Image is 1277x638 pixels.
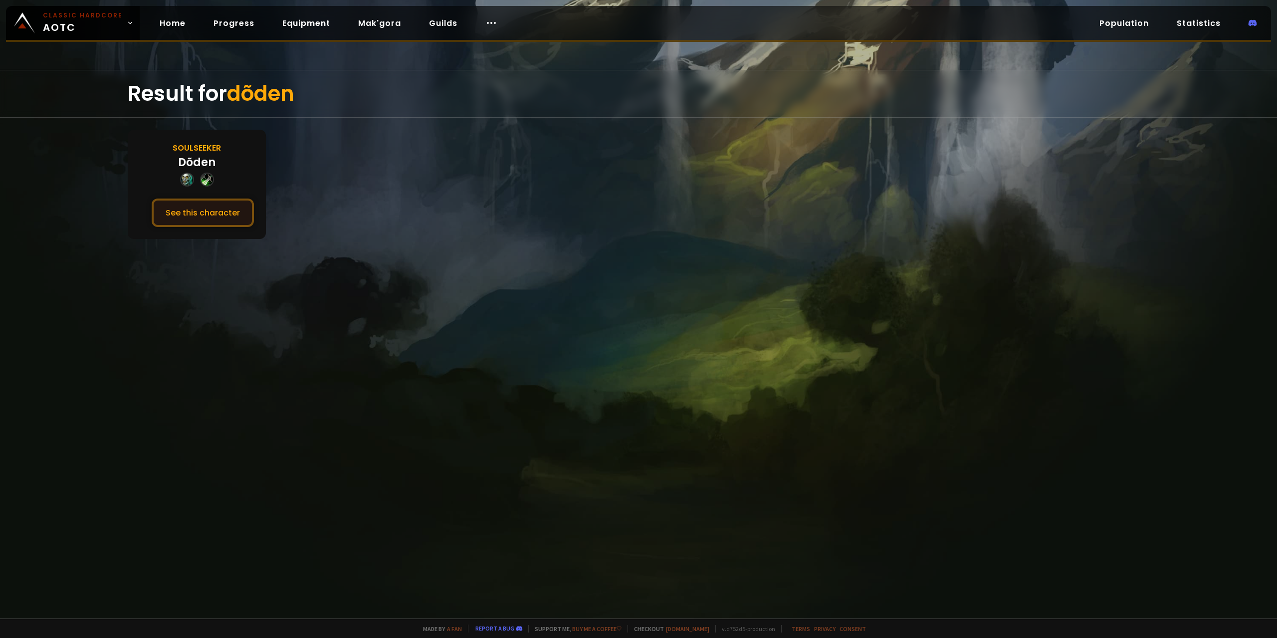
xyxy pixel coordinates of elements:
[1169,13,1229,33] a: Statistics
[447,625,462,633] a: a fan
[227,79,294,108] span: dõden
[6,6,140,40] a: Classic HardcoreAOTC
[173,142,221,154] div: Soulseeker
[715,625,775,633] span: v. d752d5 - production
[840,625,866,633] a: Consent
[628,625,709,633] span: Checkout
[206,13,262,33] a: Progress
[421,13,465,33] a: Guilds
[350,13,409,33] a: Mak'gora
[152,13,194,33] a: Home
[792,625,810,633] a: Terms
[128,70,1149,117] div: Result for
[666,625,709,633] a: [DOMAIN_NAME]
[572,625,622,633] a: Buy me a coffee
[43,11,123,20] small: Classic Hardcore
[178,154,215,171] div: Dõden
[1091,13,1157,33] a: Population
[152,199,254,227] button: See this character
[274,13,338,33] a: Equipment
[475,625,514,632] a: Report a bug
[528,625,622,633] span: Support me,
[814,625,836,633] a: Privacy
[417,625,462,633] span: Made by
[43,11,123,35] span: AOTC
